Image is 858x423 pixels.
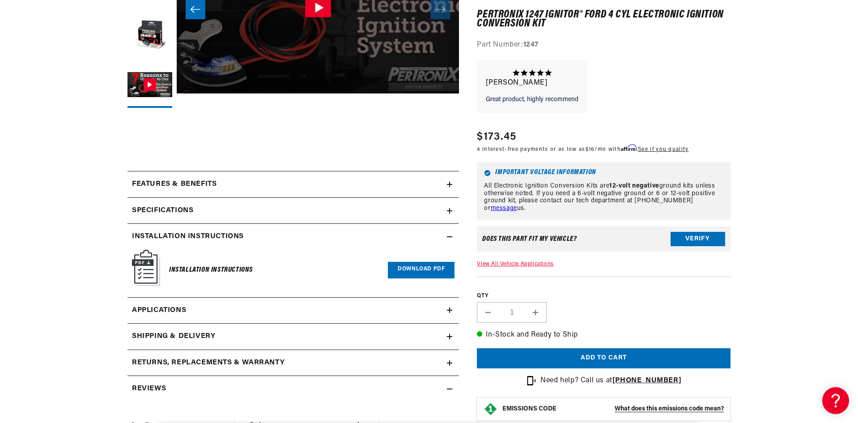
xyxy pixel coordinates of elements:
[482,235,577,243] div: Does This part fit My vehicle?
[484,183,723,213] p: All Electronic Ignition Conversion Kits are ground kits unless otherwise noted. If you need a 6-v...
[132,231,244,243] h2: Installation instructions
[540,375,681,387] p: Need help? Call us at
[477,145,688,154] p: 4 interest-free payments or as low as /mo with .
[477,261,553,267] a: View All Vehicle Applications
[484,402,498,416] img: Emissions code
[169,264,253,276] h6: Installation Instructions
[132,179,217,190] h2: Features & Benefits
[132,205,193,217] h2: Specifications
[621,145,637,151] span: Affirm
[132,383,166,395] h2: Reviews
[127,376,459,402] summary: Reviews
[477,292,731,300] label: QTY
[609,183,659,189] strong: 12-volt negative
[486,77,578,90] p: [PERSON_NAME]
[127,171,459,197] summary: Features & Benefits
[127,350,459,376] summary: Returns, Replacements & Warranty
[502,406,556,412] strong: EMISSIONS CODE
[615,406,724,412] strong: What does this emissions code mean?
[477,348,731,368] button: Add to cart
[586,147,595,152] span: $16
[612,377,681,384] a: [PHONE_NUMBER]
[477,129,516,145] span: $173.45
[477,330,731,342] p: In-Stock and Ready to Ship
[477,40,731,51] div: Part Number:
[388,262,454,278] a: Download PDF
[132,250,160,286] img: Instruction Manual
[127,324,459,350] summary: Shipping & Delivery
[477,10,731,29] h1: PerTronix 1247 Ignitor® Ford 4 cyl Electronic Ignition Conversion Kit
[671,232,725,246] button: Verify
[127,224,459,250] summary: Installation instructions
[127,298,459,324] a: Applications
[127,198,459,224] summary: Specifications
[127,14,172,59] button: Load image 4 in gallery view
[523,42,539,49] strong: 1247
[132,357,285,369] h2: Returns, Replacements & Warranty
[484,170,723,176] h6: Important Voltage Information
[132,331,215,342] h2: Shipping & Delivery
[638,147,688,152] a: See if you qualify - Learn more about Affirm Financing (opens in modal)
[486,96,578,105] p: Great product, highly recommend
[132,305,186,316] span: Applications
[502,405,724,413] button: EMISSIONS CODEWhat does this emissions code mean?
[491,205,517,212] a: message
